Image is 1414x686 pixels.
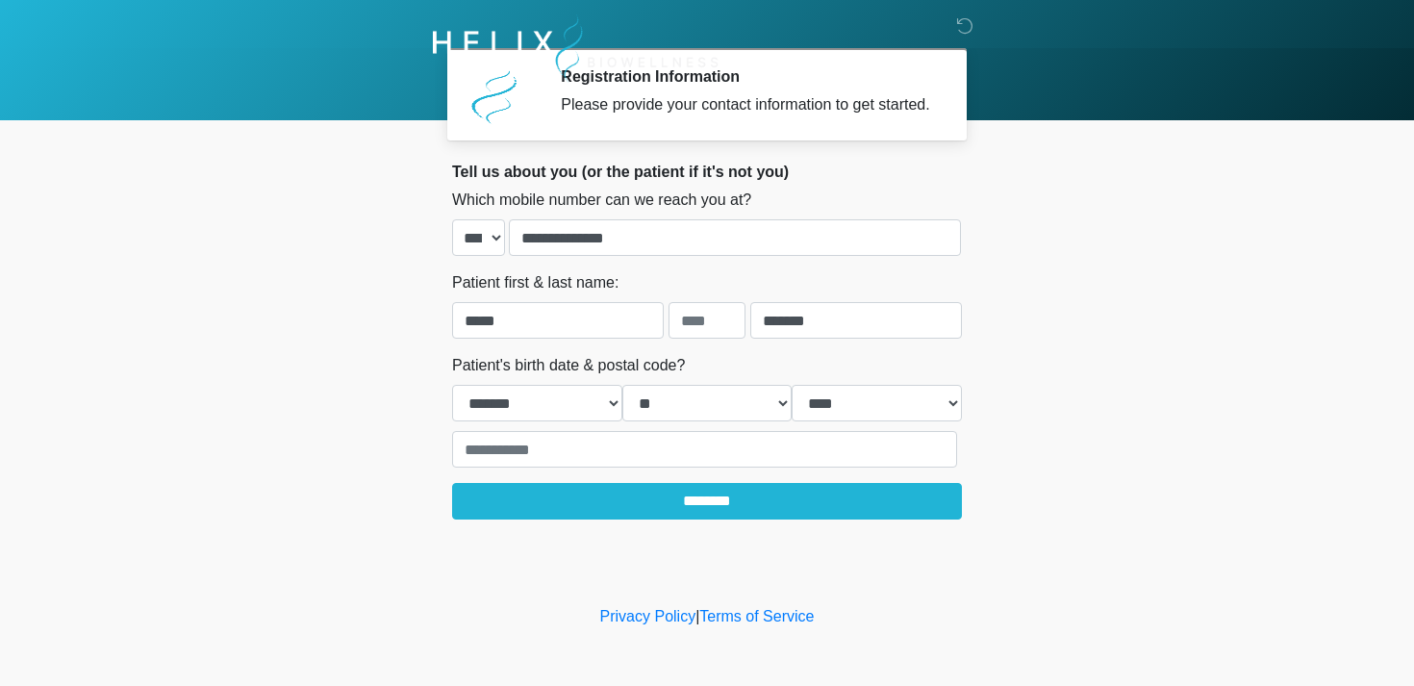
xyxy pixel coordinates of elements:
img: Helix Biowellness Logo [433,14,719,83]
a: | [695,608,699,624]
h2: Tell us about you (or the patient if it's not you) [452,163,962,181]
a: Privacy Policy [600,608,696,624]
label: Patient's birth date & postal code? [452,354,685,377]
div: Please provide your contact information to get started. [561,93,933,116]
a: Terms of Service [699,608,814,624]
label: Which mobile number can we reach you at? [452,189,751,212]
label: Patient first & last name: [452,271,619,294]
